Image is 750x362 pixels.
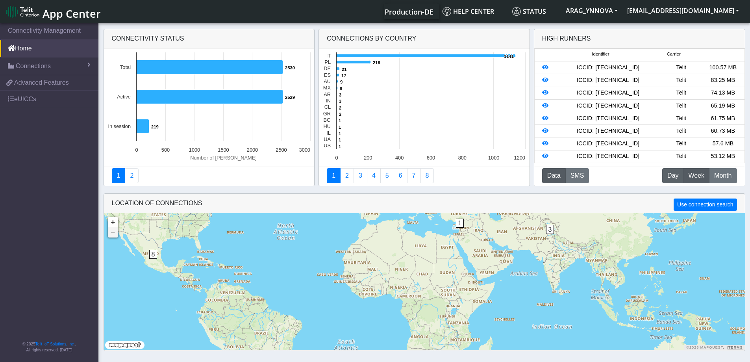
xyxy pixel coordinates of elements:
button: Data [542,168,566,183]
div: ICCID: [TECHNICAL_ID] [556,89,660,97]
span: Help center [443,7,494,16]
img: knowledge.svg [443,7,451,16]
text: 1 [339,144,341,149]
a: Help center [439,4,509,19]
div: 61.75 MB [702,114,744,123]
div: ©2025 MapQuest, | [684,345,744,350]
text: 8 [340,86,342,91]
button: SMS [565,168,589,183]
div: 57.6 MB [702,139,744,148]
text: CL [324,104,331,110]
text: 600 [427,155,435,161]
div: 74.13 MB [702,89,744,97]
text: 3 [339,93,341,97]
text: In session [108,123,131,129]
div: 53.12 MB [702,152,744,161]
div: Telit [660,63,702,72]
div: Telit [660,152,702,161]
text: 21 [342,67,346,72]
text: 17 [341,73,346,78]
span: 8 [149,250,157,259]
text: GR [323,111,331,117]
div: Telit [660,114,702,123]
a: Connectivity status [112,168,126,183]
span: Connections [16,61,51,71]
div: 60.73 MB [702,127,744,136]
div: Telit [660,139,702,148]
div: 100.57 MB [702,63,744,72]
a: Zero Session [407,168,421,183]
nav: Summary paging [327,168,522,183]
text: 1200 [514,155,525,161]
a: Deployment status [125,168,139,183]
text: 1 [339,131,341,136]
text: 800 [458,155,467,161]
text: 9 [340,80,343,84]
text: 2529 [285,95,295,100]
text: AR [324,91,331,97]
button: Month [709,168,737,183]
span: Production-DE [385,7,433,17]
div: 65.19 MB [702,102,744,110]
text: BG [324,117,331,123]
text: UA [324,136,331,142]
a: Status [509,4,561,19]
text: 1000 [189,147,200,153]
text: 2530 [285,65,295,70]
div: LOCATION OF CONNECTIONS [104,194,745,213]
text: ES [324,72,331,78]
text: 500 [161,147,169,153]
div: 83.25 MB [702,76,744,85]
a: Connections By Carrier [367,168,381,183]
span: Identifier [592,51,609,58]
text: 200 [364,155,372,161]
a: App Center [6,3,100,20]
text: 3000 [299,147,310,153]
text: IT [326,53,331,59]
span: Status [512,7,546,16]
text: 400 [395,155,404,161]
text: 2500 [276,147,287,153]
div: ICCID: [TECHNICAL_ID] [556,76,660,85]
text: 0 [135,147,138,153]
span: 1 [456,219,464,228]
text: 2000 [246,147,257,153]
text: 218 [373,60,380,65]
span: Day [667,171,678,180]
text: DE [324,65,331,71]
a: Terms [728,345,743,349]
text: 1000 [488,155,499,161]
text: 1 [339,118,341,123]
span: Carrier [667,51,681,58]
div: ICCID: [TECHNICAL_ID] [556,102,660,110]
div: Telit [660,102,702,110]
span: App Center [43,6,101,21]
text: 1141 [504,54,514,59]
div: ICCID: [TECHNICAL_ID] [556,139,660,148]
nav: Summary paging [112,168,307,183]
div: ICCID: [TECHNICAL_ID] [556,114,660,123]
a: Telit IoT Solutions, Inc. [35,342,75,346]
text: IN [326,98,331,104]
img: logo-telit-cinterion-gw-new.png [6,6,39,18]
text: MX [323,85,331,91]
text: 3 [339,99,341,104]
text: 219 [151,124,159,129]
a: Zoom in [108,217,118,227]
a: Your current platform instance [384,4,433,19]
text: Total [120,64,130,70]
div: ICCID: [TECHNICAL_ID] [556,152,660,161]
span: Week [688,171,704,180]
text: IL [326,130,331,136]
button: [EMAIL_ADDRESS][DOMAIN_NAME] [622,4,744,18]
button: ARAG_YNNOVA [561,4,622,18]
button: Day [662,168,683,183]
div: Telit [660,89,702,97]
text: Active [117,94,131,100]
text: 1 [339,125,341,130]
a: Usage per Country [354,168,367,183]
img: status.svg [512,7,521,16]
a: Zoom out [108,227,118,238]
div: ICCID: [TECHNICAL_ID] [556,127,660,136]
div: 1 [456,219,464,242]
